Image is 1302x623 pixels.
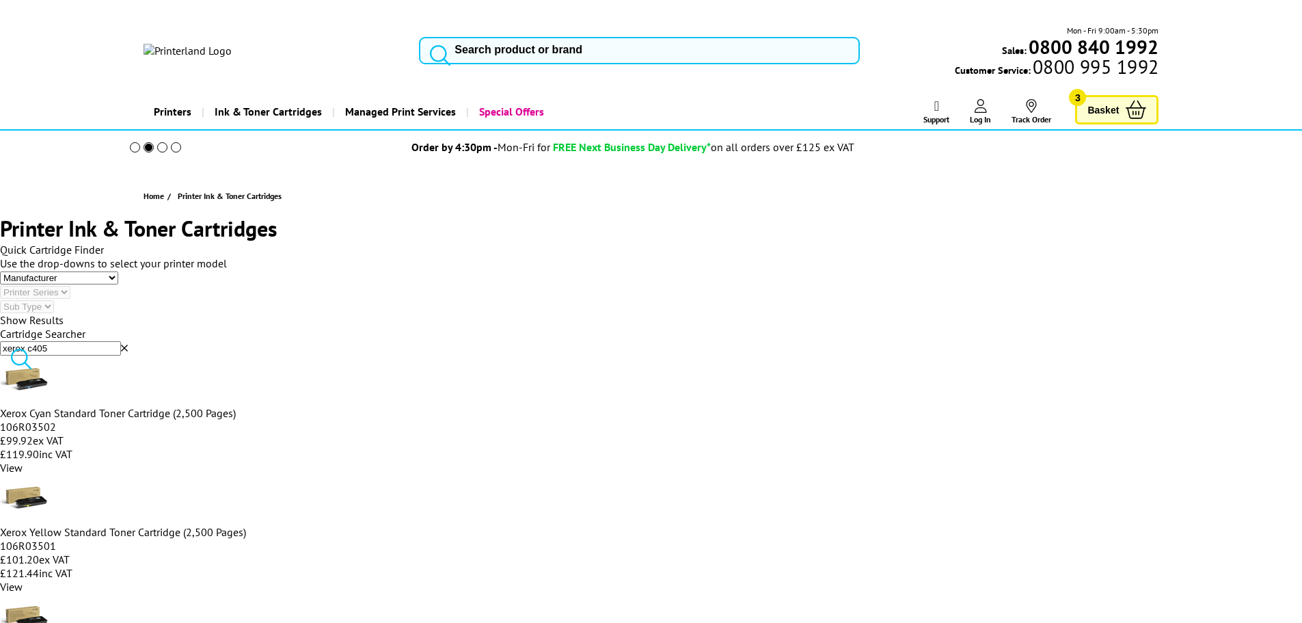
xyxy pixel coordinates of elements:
[202,94,332,129] a: Ink & Toner Cartridges
[1029,34,1158,59] b: 0800 840 1992
[39,447,72,461] span: inc VAT
[411,140,550,154] span: Order by 4:30pm -
[111,135,1148,159] li: modal_delivery
[923,99,949,124] a: Support
[970,99,991,124] a: Log In
[970,114,991,124] span: Log In
[1031,60,1158,73] span: 0800 995 1992
[39,566,72,580] span: inc VAT
[1067,24,1158,37] span: Mon - Fri 9:00am - 5:30pm
[144,189,167,203] a: Home
[215,94,322,129] span: Ink & Toner Cartridges
[955,60,1158,77] span: Customer Service:
[144,44,232,57] img: Printerland Logo
[33,434,64,447] span: ex VAT
[178,191,282,201] span: Printer Ink & Toner Cartridges
[144,94,202,129] a: Printers
[419,37,860,64] input: Search product or brand
[498,140,550,154] span: Mon-Fri for
[1002,44,1027,57] span: Sales:
[1012,99,1051,124] a: Track Order
[553,140,711,154] span: FREE Next Business Day Delivery*
[332,94,466,129] a: Managed Print Services
[1027,40,1158,53] a: 0800 840 1992
[1069,89,1086,106] span: 3
[1087,101,1119,119] span: Basket
[711,140,854,154] div: on all orders over £125 ex VAT
[1075,95,1158,124] a: Basket 3
[39,553,70,566] span: ex VAT
[466,94,554,129] a: Special Offers
[144,44,403,57] a: Printerland Logo
[923,114,949,124] span: Support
